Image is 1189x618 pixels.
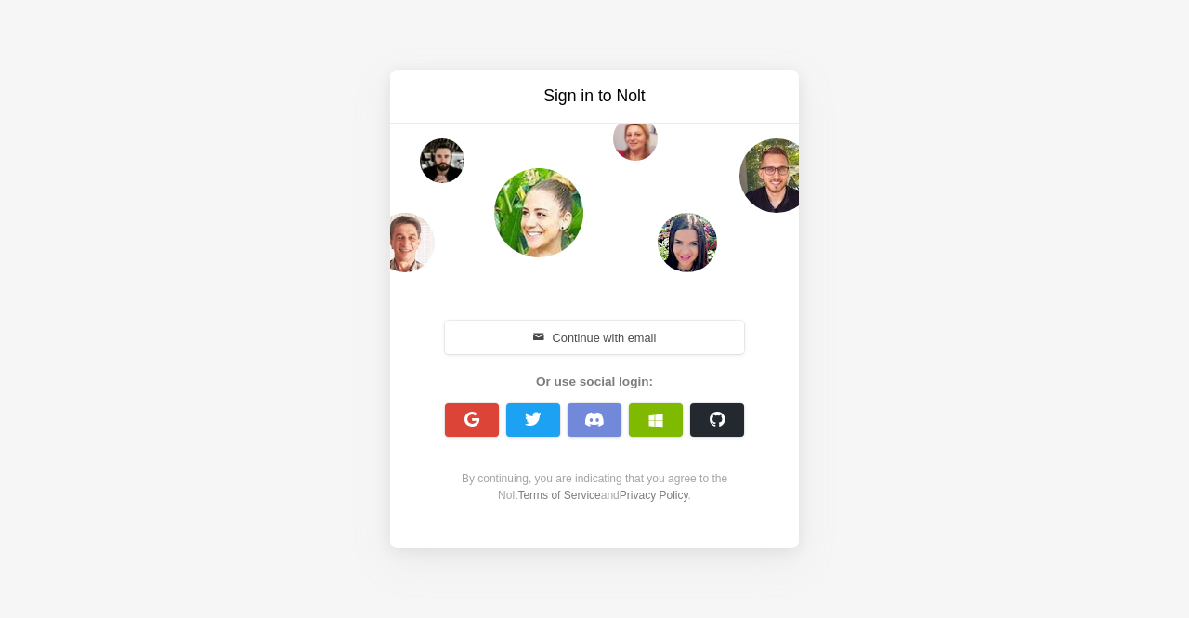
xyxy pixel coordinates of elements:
[517,489,600,502] a: Terms of Service
[445,321,744,354] button: Continue with email
[438,85,751,108] h3: Sign in to Nolt
[435,373,754,391] div: Or use social login:
[620,489,688,502] a: Privacy Policy
[435,470,754,504] div: By continuing, you are indicating that you agree to the Nolt and .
